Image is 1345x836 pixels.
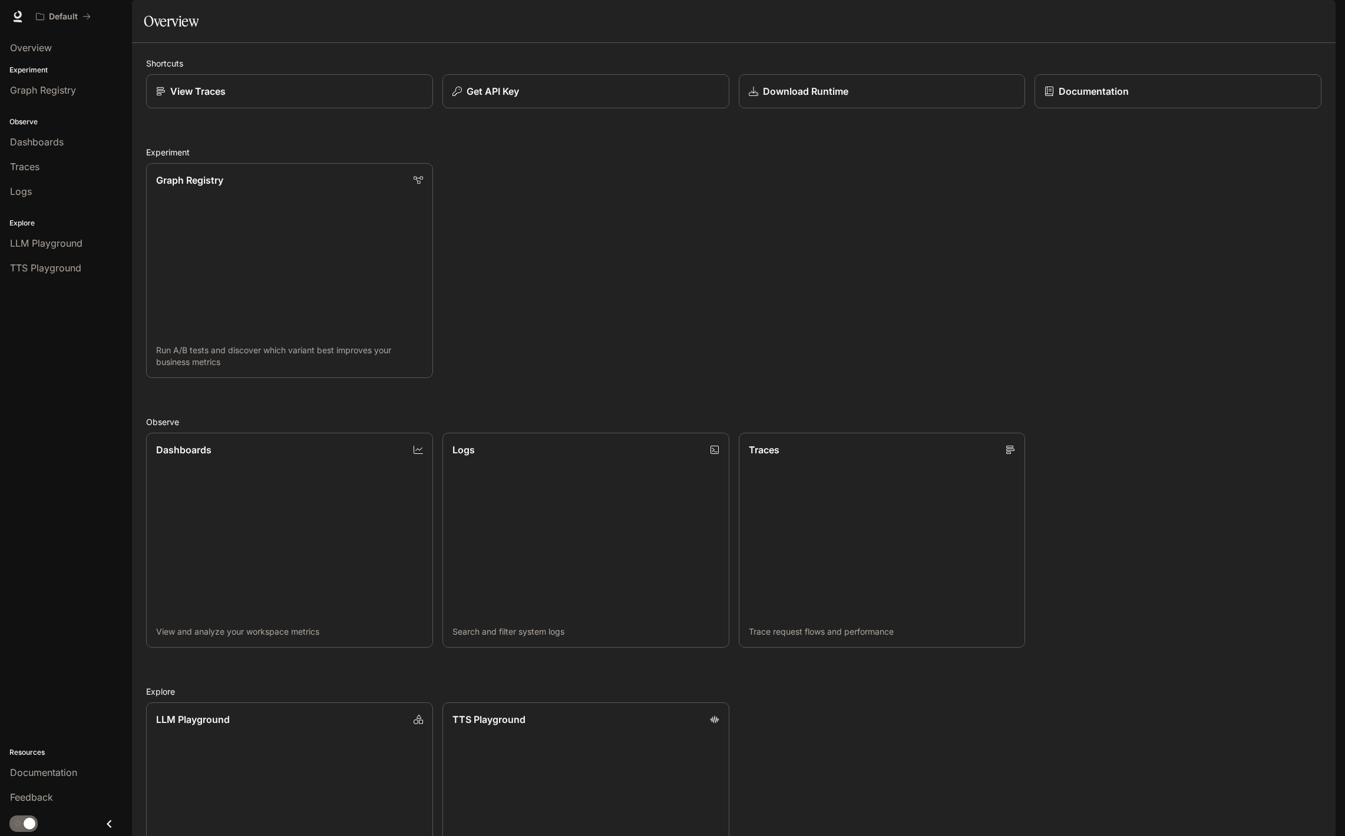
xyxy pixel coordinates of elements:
[452,443,475,457] p: Logs
[452,712,526,726] p: TTS Playground
[749,626,1016,638] p: Trace request flows and performance
[146,433,433,648] a: DashboardsView and analyze your workspace metrics
[156,173,223,187] p: Graph Registry
[146,163,433,378] a: Graph RegistryRun A/B tests and discover which variant best improves your business metrics
[146,685,1321,698] h2: Explore
[156,626,423,638] p: View and analyze your workspace metrics
[156,712,230,726] p: LLM Playground
[1059,84,1129,98] p: Documentation
[442,433,729,648] a: LogsSearch and filter system logs
[144,9,199,33] h1: Overview
[452,626,719,638] p: Search and filter system logs
[146,57,1321,69] h2: Shortcuts
[146,74,433,108] a: View Traces
[170,84,226,98] p: View Traces
[1035,74,1321,108] a: Documentation
[749,443,779,457] p: Traces
[739,74,1026,108] a: Download Runtime
[156,344,423,368] p: Run A/B tests and discover which variant best improves your business metrics
[467,84,519,98] p: Get API Key
[49,12,78,22] p: Default
[442,74,729,108] button: Get API Key
[146,416,1321,428] h2: Observe
[31,5,96,28] button: All workspaces
[739,433,1026,648] a: TracesTrace request flows and performance
[156,443,212,457] p: Dashboards
[763,84,848,98] p: Download Runtime
[146,146,1321,158] h2: Experiment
